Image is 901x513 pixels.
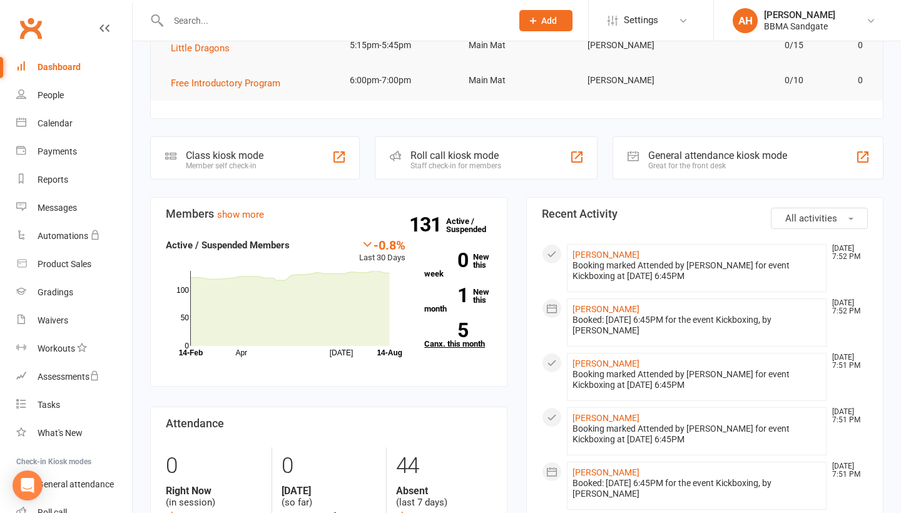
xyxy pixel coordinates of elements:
td: Main Mat [457,66,576,95]
h3: Attendance [166,417,492,430]
div: Booking marked Attended by [PERSON_NAME] for event Kickboxing at [DATE] 6:45PM [573,369,821,390]
a: Workouts [16,335,132,363]
div: 44 [396,447,492,485]
td: [PERSON_NAME] [576,66,695,95]
strong: 5 [424,321,468,340]
a: [PERSON_NAME] [573,250,639,260]
button: All activities [771,208,868,229]
a: Gradings [16,278,132,307]
a: Waivers [16,307,132,335]
span: Add [541,16,557,26]
strong: Active / Suspended Members [166,240,290,251]
div: People [38,90,64,100]
a: Automations [16,222,132,250]
a: [PERSON_NAME] [573,467,639,477]
strong: Absent [396,485,492,497]
strong: 1 [424,286,468,305]
a: Assessments [16,363,132,391]
td: Main Mat [457,31,576,60]
td: 0 [815,66,874,95]
a: show more [217,209,264,220]
input: Search... [165,12,503,29]
div: (in session) [166,485,262,509]
div: Reports [38,175,68,185]
div: What's New [38,428,83,438]
a: 0New this week [424,253,492,278]
time: [DATE] 7:52 PM [826,245,867,261]
div: Workouts [38,343,75,353]
div: Tasks [38,400,60,410]
a: Dashboard [16,53,132,81]
div: BBMA Sandgate [764,21,835,32]
a: Reports [16,166,132,194]
div: 0 [166,447,262,485]
a: Product Sales [16,250,132,278]
div: Great for the front desk [648,161,787,170]
td: 0/10 [695,66,814,95]
div: Product Sales [38,259,91,269]
a: 1New this month [424,288,492,313]
time: [DATE] 7:51 PM [826,462,867,479]
div: Member self check-in [186,161,263,170]
div: Class kiosk mode [186,150,263,161]
div: (so far) [282,485,377,509]
a: People [16,81,132,109]
div: Booked: [DATE] 6:45PM for the event Kickboxing, by [PERSON_NAME] [573,478,821,499]
a: Calendar [16,109,132,138]
span: All activities [785,213,837,224]
div: 0 [282,447,377,485]
div: Assessments [38,372,99,382]
a: General attendance kiosk mode [16,470,132,499]
a: Tasks [16,391,132,419]
button: Little Dragons [171,41,238,56]
div: General attendance [38,479,114,489]
div: -0.8% [359,238,405,251]
td: [PERSON_NAME] [576,31,695,60]
div: AH [733,8,758,33]
strong: 0 [424,251,468,270]
a: 131Active / Suspended [446,208,501,243]
td: 0 [815,31,874,60]
a: Payments [16,138,132,166]
strong: [DATE] [282,485,377,497]
span: Settings [624,6,658,34]
div: Payments [38,146,77,156]
div: Dashboard [38,62,81,72]
div: Calendar [38,118,73,128]
time: [DATE] 7:52 PM [826,299,867,315]
div: Booked: [DATE] 6:45PM for the event Kickboxing, by [PERSON_NAME] [573,315,821,336]
h3: Recent Activity [542,208,868,220]
div: Gradings [38,287,73,297]
button: Free Introductory Program [171,76,289,91]
h3: Members [166,208,492,220]
td: 6:00pm-7:00pm [339,66,457,95]
div: General attendance kiosk mode [648,150,787,161]
a: [PERSON_NAME] [573,304,639,314]
div: Messages [38,203,77,213]
strong: 131 [409,215,446,234]
div: Roll call kiosk mode [410,150,501,161]
td: 0/15 [695,31,814,60]
span: Little Dragons [171,43,230,54]
div: Booking marked Attended by [PERSON_NAME] for event Kickboxing at [DATE] 6:45PM [573,260,821,282]
time: [DATE] 7:51 PM [826,353,867,370]
strong: Right Now [166,485,262,497]
div: Automations [38,231,88,241]
div: (last 7 days) [396,485,492,509]
div: Open Intercom Messenger [13,470,43,500]
a: [PERSON_NAME] [573,413,639,423]
div: Waivers [38,315,68,325]
time: [DATE] 7:51 PM [826,408,867,424]
div: Staff check-in for members [410,161,501,170]
td: 5:15pm-5:45pm [339,31,457,60]
a: What's New [16,419,132,447]
button: Add [519,10,573,31]
a: Messages [16,194,132,222]
span: Free Introductory Program [171,78,280,89]
a: 5Canx. this month [424,323,492,348]
div: [PERSON_NAME] [764,9,835,21]
a: [PERSON_NAME] [573,358,639,368]
div: Booking marked Attended by [PERSON_NAME] for event Kickboxing at [DATE] 6:45PM [573,424,821,445]
div: Last 30 Days [359,238,405,265]
a: Clubworx [15,13,46,44]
